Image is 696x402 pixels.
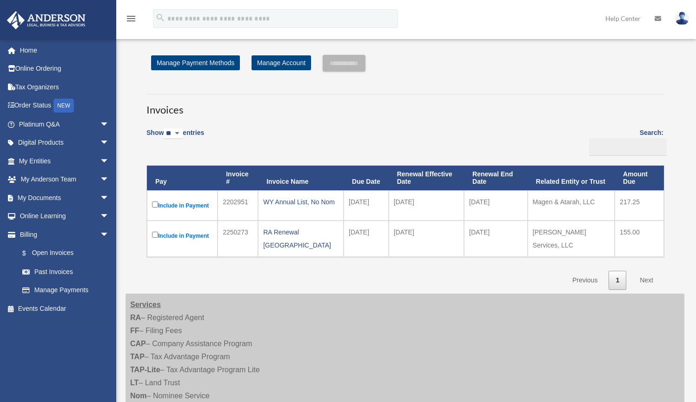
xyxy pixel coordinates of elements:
[164,128,183,139] select: Showentries
[147,166,218,191] th: Pay: activate to sort column descending
[344,190,389,221] td: [DATE]
[609,271,626,290] a: 1
[615,190,664,221] td: 217.25
[218,221,258,257] td: 2250273
[53,99,74,113] div: NEW
[263,195,338,208] div: WY Annual List, No Nom
[7,41,123,60] a: Home
[464,166,528,191] th: Renewal End Date: activate to sort column ascending
[152,201,158,208] input: Include in Payment
[100,152,119,171] span: arrow_drop_down
[464,190,528,221] td: [DATE]
[7,299,123,318] a: Events Calendar
[615,221,664,257] td: 155.00
[218,166,258,191] th: Invoice #: activate to sort column ascending
[130,314,141,322] strong: RA
[252,55,311,70] a: Manage Account
[389,166,464,191] th: Renewal Effective Date: activate to sort column ascending
[344,221,389,257] td: [DATE]
[100,170,119,189] span: arrow_drop_down
[152,230,212,241] label: Include in Payment
[528,221,615,257] td: [PERSON_NAME] Services, LLC
[130,392,147,400] strong: Nom
[389,221,464,257] td: [DATE]
[7,60,123,78] a: Online Ordering
[100,115,119,134] span: arrow_drop_down
[633,271,660,290] a: Next
[615,166,664,191] th: Amount Due: activate to sort column ascending
[589,138,667,156] input: Search:
[13,262,119,281] a: Past Invoices
[528,190,615,221] td: Magen & Atarah, LLC
[7,96,123,115] a: Order StatusNEW
[7,115,123,134] a: Platinum Q&Aarrow_drop_down
[344,166,389,191] th: Due Date: activate to sort column ascending
[4,11,88,29] img: Anderson Advisors Platinum Portal
[7,134,123,152] a: Digital Productsarrow_drop_down
[7,78,123,96] a: Tax Organizers
[130,353,145,361] strong: TAP
[126,16,137,24] a: menu
[7,225,119,244] a: Billingarrow_drop_down
[130,327,139,335] strong: FF
[130,366,160,374] strong: TAP-Lite
[7,170,123,189] a: My Anderson Teamarrow_drop_down
[146,127,204,148] label: Show entries
[586,127,663,156] label: Search:
[100,207,119,226] span: arrow_drop_down
[218,190,258,221] td: 2202951
[152,200,212,211] label: Include in Payment
[7,207,123,226] a: Online Learningarrow_drop_down
[528,166,615,191] th: Related Entity or Trust: activate to sort column ascending
[130,340,146,348] strong: CAP
[126,13,137,24] i: menu
[7,152,123,170] a: My Entitiesarrow_drop_down
[7,188,123,207] a: My Documentsarrow_drop_down
[258,166,344,191] th: Invoice Name: activate to sort column ascending
[13,244,114,263] a: $Open Invoices
[100,225,119,244] span: arrow_drop_down
[100,188,119,208] span: arrow_drop_down
[130,301,161,308] strong: Services
[464,221,528,257] td: [DATE]
[130,379,139,387] strong: LT
[152,232,158,238] input: Include in Payment
[263,226,338,252] div: RA Renewal [GEOGRAPHIC_DATA]
[146,94,663,117] h3: Invoices
[100,134,119,153] span: arrow_drop_down
[389,190,464,221] td: [DATE]
[675,12,689,25] img: User Pic
[13,281,119,300] a: Manage Payments
[155,13,166,23] i: search
[565,271,604,290] a: Previous
[27,248,32,259] span: $
[151,55,240,70] a: Manage Payment Methods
